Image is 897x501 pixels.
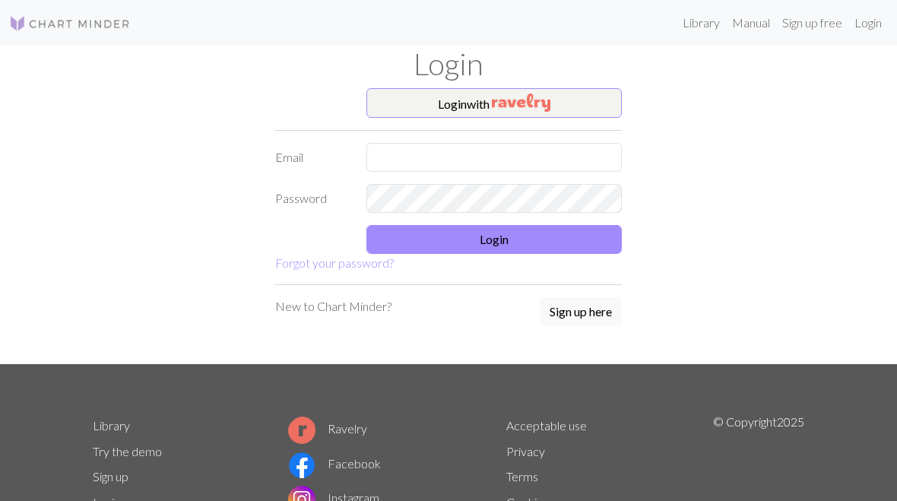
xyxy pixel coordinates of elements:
img: Logo [9,14,131,33]
a: Ravelry [288,421,367,436]
label: Email [266,143,357,172]
a: Sign up here [540,297,622,328]
label: Password [266,184,357,213]
a: Library [677,8,726,38]
a: Manual [726,8,776,38]
img: Ravelry logo [288,417,315,444]
a: Login [848,8,888,38]
a: Sign up free [776,8,848,38]
a: Sign up [93,469,128,484]
img: Ravelry [492,94,550,112]
a: Terms [506,469,538,484]
a: Acceptable use [506,418,587,433]
a: Library [93,418,130,433]
button: Login [366,225,622,254]
img: Facebook logo [288,452,315,479]
button: Sign up here [540,297,622,326]
p: New to Chart Minder? [275,297,391,316]
h1: Login [84,46,813,82]
a: Facebook [288,456,381,471]
button: Loginwith [366,88,622,119]
a: Try the demo [93,444,162,458]
a: Forgot your password? [275,255,394,270]
a: Privacy [506,444,545,458]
